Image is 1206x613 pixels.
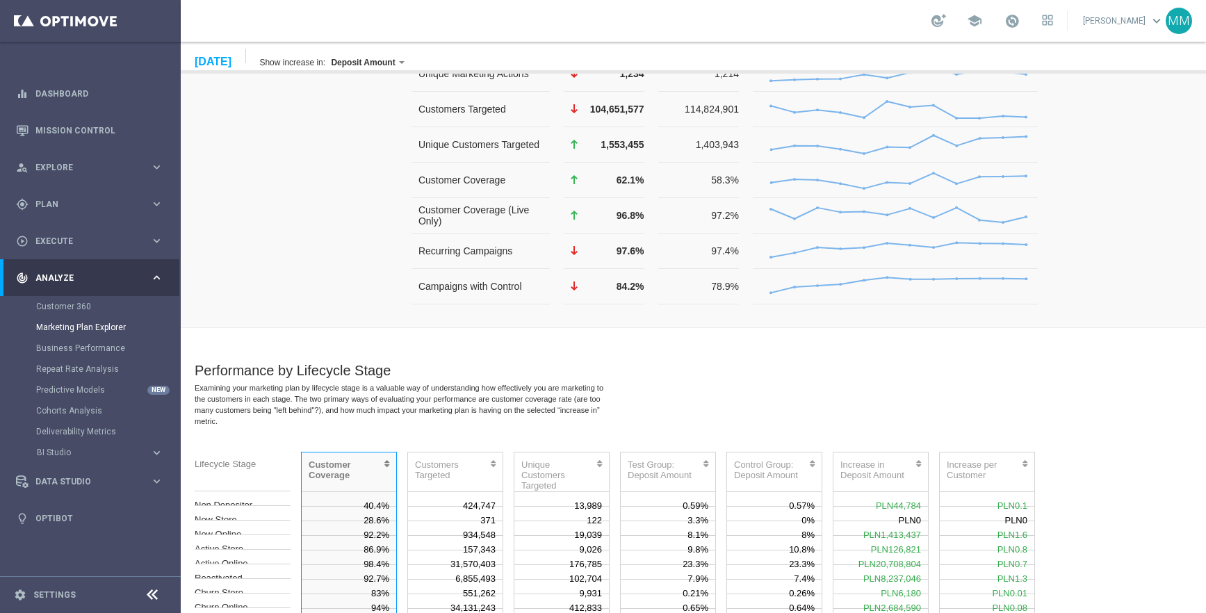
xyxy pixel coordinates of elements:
[128,418,200,450] div: Customer Coverage
[440,479,535,493] div: 8.1%
[231,50,369,85] td: Customers Targeted
[14,566,110,580] div: Dump
[334,523,428,537] div: 102,704
[440,523,535,537] div: 7.9%
[447,418,519,450] div: Test Group: Deposit Amount
[759,552,854,566] div: PLN0.08
[440,537,535,552] div: 0.21%
[150,475,163,488] i: keyboard_arrow_right
[440,493,535,508] div: 9.8%
[231,121,369,156] td: Customer Coverage
[759,537,854,552] div: PLN0.01
[35,500,163,537] a: Optibot
[546,411,641,425] div: The percentage of customers included in campaign control groups who exhibited a change in Deposit...
[36,421,179,442] div: Deliverability Metrics
[36,447,164,458] div: BI Studio keyboard_arrow_right
[36,379,179,400] div: Predictive Models
[121,508,215,523] div: 98.4%
[16,272,150,284] div: Analyze
[546,508,641,523] div: 23.3%
[36,343,145,354] a: Business Performance
[484,97,558,108] div: 1,403,943
[15,236,164,247] button: play_circle_outline Execute keyboard_arrow_right
[36,400,179,421] div: Cohorts Analysis
[15,88,164,99] div: equalizer Dashboard
[16,235,150,247] div: Execute
[150,271,163,284] i: keyboard_arrow_right
[15,199,164,210] div: gps_fixed Plan keyboard_arrow_right
[227,493,322,508] div: 157,343
[14,478,110,493] div: New Online
[35,237,150,245] span: Execute
[653,508,747,523] div: PLN20,708,804
[14,493,110,507] div: Active Store
[484,133,558,144] div: 58.3%
[546,537,641,552] div: 0.26%
[147,386,170,395] div: NEW
[150,161,163,174] i: keyboard_arrow_right
[16,198,150,211] div: Plan
[35,200,150,209] span: Plan
[16,198,28,211] i: gps_fixed
[334,566,428,581] div: 974,964
[16,512,28,525] i: lightbulb
[121,479,215,493] div: 92.2%
[35,75,163,112] a: Dashboard
[390,168,463,179] div: 96.8%
[150,197,163,211] i: keyboard_arrow_right
[15,476,164,487] div: Data Studio keyboard_arrow_right
[36,426,145,437] a: Deliverability Metrics
[231,156,369,192] td: Customer Coverage (Live Only)
[440,450,535,464] div: 0.59%
[759,479,854,493] div: PLN1.6
[14,417,75,449] div: Lifecycle Stage
[14,589,26,601] i: settings
[334,411,428,425] div: The number of actual customers targeted by at least one campaign (including customers in control ...
[14,551,110,566] div: Churn Online
[121,552,215,566] div: 94%
[440,566,535,581] div: 0.056%
[390,97,463,108] div: 1,553,455
[440,411,535,425] div: The percentage of customers included in campaign test groups who exhibited a change in Deposit Am...
[36,405,145,416] a: Cohorts Analysis
[653,479,747,493] div: PLN1,413,437
[390,62,463,73] div: 104,651,577
[546,566,641,581] div: 0.05%
[121,523,215,537] div: 92.7%
[653,566,747,581] div: PLN257,394
[759,450,854,464] div: PLN0.1
[16,161,28,174] i: person_search
[759,411,854,425] div: The average per-customer increase in Deposit Amount (for customers in campaign test groups only).
[14,449,110,464] div: Non Depositor
[334,479,428,493] div: 19,039
[33,591,76,599] a: Settings
[37,448,136,457] span: BI Studio
[16,235,28,247] i: play_circle_outline
[759,523,854,537] div: PLN1.3
[227,523,322,537] div: 6,855,493
[759,508,854,523] div: PLN0.7
[653,464,747,479] div: PLN0
[15,272,164,284] button: track_changes Analyze keyboard_arrow_right
[227,537,322,552] div: 551,262
[121,537,215,552] div: 83%
[484,62,558,73] div: 114,824,901
[36,317,179,338] div: Marketing Plan Explorer
[16,161,150,174] div: Explore
[227,411,322,425] div: The number of customers targeted with a campaign (including customers in control groups). Custome...
[16,272,28,284] i: track_changes
[15,125,164,136] button: Mission Control
[14,321,1025,337] div: Performance by Lifecycle Stage
[234,418,307,450] div: Customers Targeted
[440,464,535,479] div: 3.3%
[15,162,164,173] button: person_search Explore keyboard_arrow_right
[227,508,322,523] div: 31,570,403
[36,359,179,379] div: Repeat Rate Analysis
[227,450,322,464] div: 424,747
[553,418,626,450] div: Control Group: Deposit Amount
[484,239,558,250] div: 78.9%
[440,552,535,566] div: 0.65%
[35,477,150,486] span: Data Studio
